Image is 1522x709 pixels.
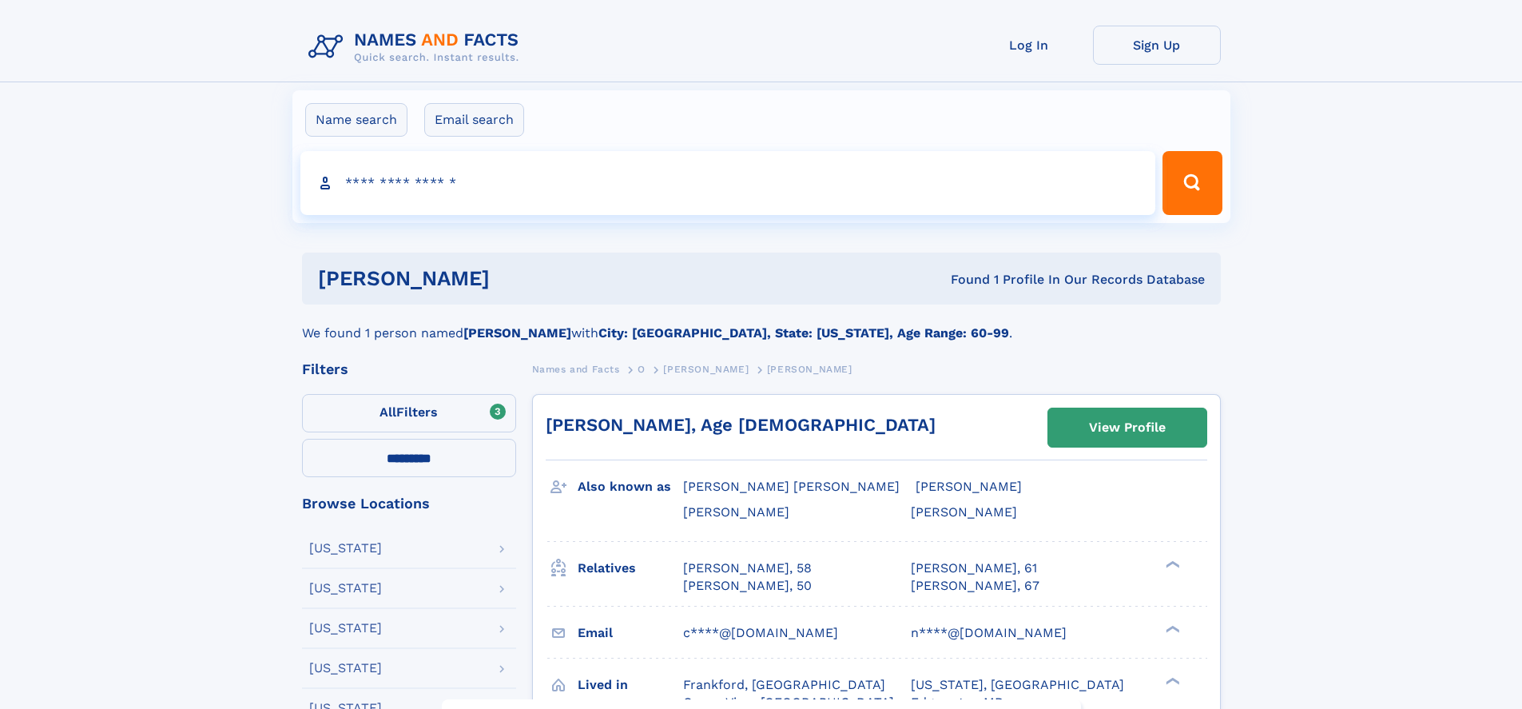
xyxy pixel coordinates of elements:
[309,542,382,555] div: [US_STATE]
[309,582,382,595] div: [US_STATE]
[683,677,885,692] span: Frankford, [GEOGRAPHIC_DATA]
[424,103,524,137] label: Email search
[683,504,789,520] span: [PERSON_NAME]
[663,359,749,379] a: [PERSON_NAME]
[683,577,812,595] a: [PERSON_NAME], 50
[663,364,749,375] span: [PERSON_NAME]
[380,404,396,420] span: All
[532,359,620,379] a: Names and Facts
[578,619,683,647] h3: Email
[302,26,532,69] img: Logo Names and Facts
[720,271,1205,289] div: Found 1 Profile In Our Records Database
[309,622,382,635] div: [US_STATE]
[638,359,646,379] a: O
[463,325,571,341] b: [PERSON_NAME]
[302,362,516,376] div: Filters
[965,26,1093,65] a: Log In
[1162,623,1181,634] div: ❯
[1162,151,1222,215] button: Search Button
[578,473,683,500] h3: Also known as
[578,671,683,699] h3: Lived in
[911,677,1124,692] span: [US_STATE], [GEOGRAPHIC_DATA]
[1048,408,1206,447] a: View Profile
[309,662,382,675] div: [US_STATE]
[302,394,516,432] label: Filters
[1093,26,1221,65] a: Sign Up
[300,151,1156,215] input: search input
[546,415,936,435] a: [PERSON_NAME], Age [DEMOGRAPHIC_DATA]
[683,560,812,577] a: [PERSON_NAME], 58
[638,364,646,375] span: O
[1162,559,1181,569] div: ❯
[916,479,1022,494] span: [PERSON_NAME]
[598,325,1009,341] b: City: [GEOGRAPHIC_DATA], State: [US_STATE], Age Range: 60-99
[1162,675,1181,686] div: ❯
[911,504,1017,520] span: [PERSON_NAME]
[302,496,516,511] div: Browse Locations
[318,269,721,289] h1: [PERSON_NAME]
[911,560,1037,577] a: [PERSON_NAME], 61
[911,577,1039,595] a: [PERSON_NAME], 67
[305,103,407,137] label: Name search
[767,364,852,375] span: [PERSON_NAME]
[1089,409,1166,446] div: View Profile
[578,555,683,582] h3: Relatives
[302,305,1221,343] div: We found 1 person named with .
[683,479,900,494] span: [PERSON_NAME] [PERSON_NAME]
